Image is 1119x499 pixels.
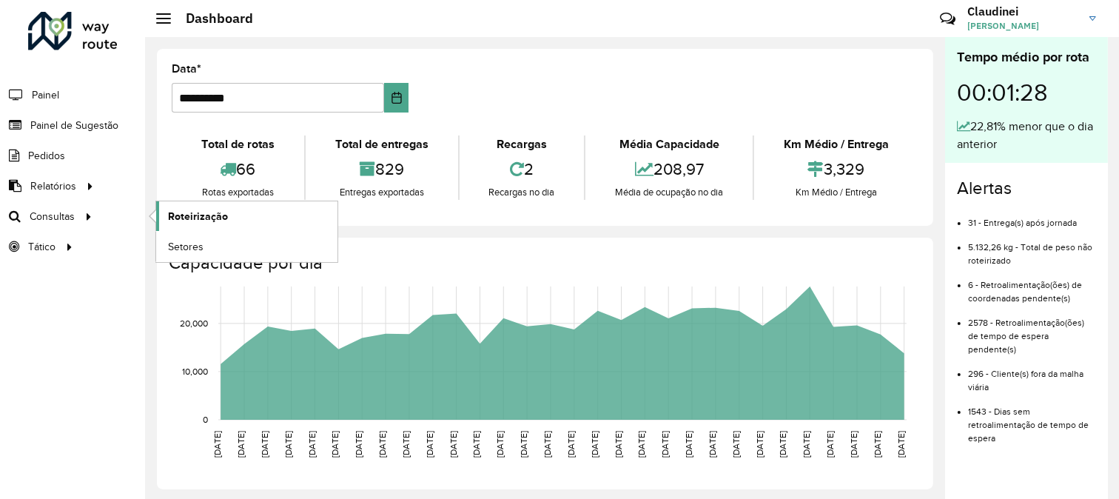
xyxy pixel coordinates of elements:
span: Tático [28,239,56,255]
li: 2578 - Retroalimentação(ões) de tempo de espera pendente(s) [968,305,1096,356]
button: Choose Date [384,83,409,113]
text: [DATE] [448,431,458,458]
div: Km Médio / Entrega [758,135,915,153]
div: 2 [463,153,581,185]
text: [DATE] [708,431,717,458]
div: Total de entregas [309,135,454,153]
h4: Capacidade por dia [169,252,918,274]
text: [DATE] [873,431,882,458]
div: Entregas exportadas [309,185,454,200]
text: [DATE] [684,431,693,458]
span: Relatórios [30,178,76,194]
text: [DATE] [401,431,411,458]
text: [DATE] [590,431,599,458]
div: Recargas no dia [463,185,581,200]
span: Roteirização [168,209,228,224]
text: [DATE] [849,431,858,458]
text: [DATE] [614,431,623,458]
span: Consultas [30,209,75,224]
text: [DATE] [660,431,670,458]
li: 1543 - Dias sem retroalimentação de tempo de espera [968,394,1096,445]
h2: Dashboard [171,10,253,27]
text: [DATE] [236,431,246,458]
h3: Claudinei [967,4,1078,19]
div: 66 [175,153,300,185]
text: [DATE] [377,431,387,458]
text: [DATE] [779,431,788,458]
div: 3,329 [758,153,915,185]
div: 829 [309,153,454,185]
text: [DATE] [825,431,835,458]
li: 5.132,26 kg - Total de peso não roteirizado [968,230,1096,267]
text: 20,000 [180,318,208,328]
text: [DATE] [307,431,317,458]
div: 22,81% menor que o dia anterior [957,118,1096,153]
text: [DATE] [542,431,552,458]
text: [DATE] [472,431,482,458]
text: [DATE] [425,431,434,458]
li: 6 - Retroalimentação(ões) de coordenadas pendente(s) [968,267,1096,305]
text: [DATE] [636,431,646,458]
text: [DATE] [283,431,293,458]
text: [DATE] [802,431,811,458]
text: [DATE] [731,431,741,458]
span: Setores [168,239,204,255]
text: [DATE] [212,431,222,458]
li: 31 - Entrega(s) após jornada [968,205,1096,230]
text: [DATE] [354,431,363,458]
text: [DATE] [755,431,765,458]
a: Contato Rápido [932,3,964,35]
a: Setores [156,232,337,261]
div: 00:01:28 [957,67,1096,118]
a: Roteirização [156,201,337,231]
div: Média Capacidade [589,135,749,153]
span: Painel [32,87,59,103]
text: [DATE] [330,431,340,458]
div: Tempo médio por rota [957,47,1096,67]
div: Km Médio / Entrega [758,185,915,200]
text: [DATE] [896,431,906,458]
text: 10,000 [182,366,208,376]
div: Rotas exportadas [175,185,300,200]
div: Total de rotas [175,135,300,153]
label: Data [172,60,201,78]
text: [DATE] [495,431,505,458]
span: [PERSON_NAME] [967,19,1078,33]
text: [DATE] [519,431,528,458]
div: Média de ocupação no dia [589,185,749,200]
div: 208,97 [589,153,749,185]
text: 0 [203,415,208,424]
span: Pedidos [28,148,65,164]
li: 296 - Cliente(s) fora da malha viária [968,356,1096,394]
span: Painel de Sugestão [30,118,118,133]
div: Recargas [463,135,581,153]
text: [DATE] [566,431,576,458]
h4: Alertas [957,178,1096,199]
text: [DATE] [260,431,269,458]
